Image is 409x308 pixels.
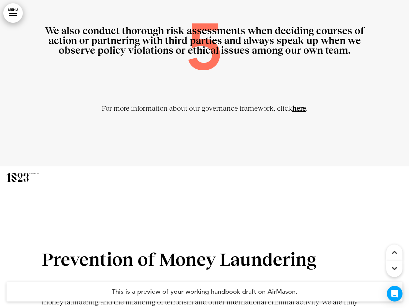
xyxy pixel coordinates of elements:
[42,251,368,269] h1: Prevention of Money Laundering
[292,104,306,112] a: here
[7,282,402,301] h4: This is a preview of your working handbook draft on AirMason.
[387,286,402,301] div: Open Intercom Messenger
[42,15,368,80] span: 5
[42,103,368,114] p: For more information about our governance framework, click .
[42,26,368,55] h6: We also conduct thorough risk assessments when deciding courses of action or partnering with thir...
[3,3,23,23] a: MENU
